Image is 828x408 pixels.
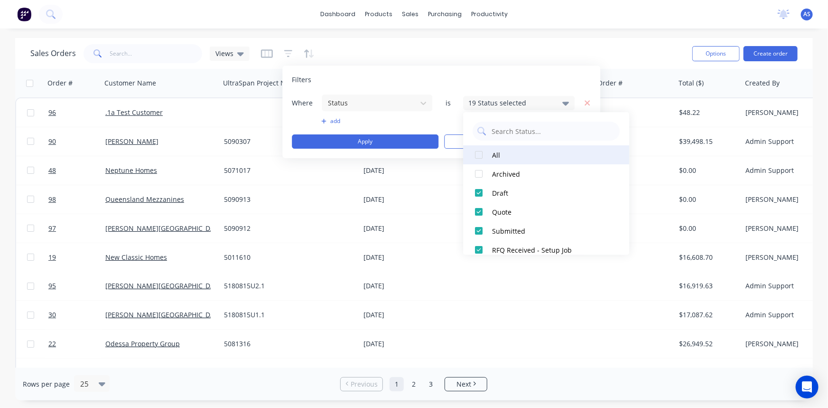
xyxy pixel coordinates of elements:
div: 5081316 [224,339,350,349]
div: 5011610 [224,253,350,262]
div: Draft [492,188,606,198]
div: $0.00 [679,166,735,175]
a: Neptune Homes [105,166,157,175]
div: Open Intercom Messenger [796,376,819,399]
div: 5071017 [224,166,350,175]
div: purchasing [423,7,466,21]
div: $16,919.63 [679,281,735,291]
div: [DATE] [364,224,435,233]
div: Total ($) [679,78,704,88]
span: Rows per page [23,380,70,389]
div: 5180815U2.1 [224,281,350,291]
div: UltraSpan Project Number: [223,78,309,88]
a: New Classic Homes [105,253,167,262]
div: Quote [492,207,606,217]
div: [DATE] [364,310,435,320]
span: 19 [48,253,56,262]
span: Where [292,98,320,108]
a: Queensland Mezzanines [105,195,184,204]
a: Page 1 is your current page [390,377,404,391]
button: Create order [744,46,798,61]
span: Next [456,380,471,389]
a: 30 [48,301,105,329]
span: 90 [48,137,56,146]
span: 98 [48,195,56,204]
a: 96 [48,98,105,127]
div: 5090913 [224,195,350,204]
button: Archived [463,164,629,183]
div: Archived [492,169,606,179]
button: Apply [292,134,438,149]
div: 5090307 [224,137,350,146]
a: Odessa Property Group [105,339,180,348]
div: $16,608.70 [679,253,735,262]
div: [DATE] [364,253,435,262]
span: AS [803,10,810,19]
div: [DATE] [364,166,435,175]
a: Page 3 [424,377,438,391]
button: Clear [444,134,591,149]
div: [DATE] [364,339,435,349]
a: 97 [48,214,105,243]
div: productivity [466,7,512,21]
a: dashboard [316,7,360,21]
button: Quote [463,202,629,221]
a: [PERSON_NAME][GEOGRAPHIC_DATA] Co [105,224,234,233]
span: 95 [48,281,56,291]
a: [PERSON_NAME][GEOGRAPHIC_DATA] Co [105,310,234,319]
a: Previous page [341,380,382,389]
a: .1a Test Customer [105,108,163,117]
div: sales [397,7,423,21]
div: Created By [745,78,780,88]
button: RFQ Received - Setup Job [463,240,629,259]
span: is [438,98,457,108]
span: Filters [292,75,311,85]
a: 98 [48,185,105,214]
ul: Pagination [336,377,491,391]
input: Search... [110,44,203,63]
div: [DATE] [364,281,435,291]
a: 95 [48,272,105,300]
button: Draft [463,183,629,202]
div: Order # [47,78,73,88]
div: $0.00 [679,224,735,233]
div: $39,498.15 [679,137,735,146]
span: Views [215,48,233,58]
div: $48.22 [679,108,735,117]
input: Search Status... [491,122,615,141]
a: [PERSON_NAME] [105,137,158,146]
h1: Sales Orders [30,49,76,58]
div: 5090912 [224,224,350,233]
button: add [321,117,433,125]
a: 90 [48,127,105,156]
span: 48 [48,166,56,175]
div: [DATE] [364,195,435,204]
span: 97 [48,224,56,233]
a: [PERSON_NAME][GEOGRAPHIC_DATA] Co [105,281,234,290]
div: $26,949.52 [679,339,735,349]
a: Next page [445,380,487,389]
span: Previous [351,380,378,389]
span: 96 [48,108,56,117]
div: $0.00 [679,195,735,204]
button: Submitted [463,221,629,240]
div: $17,087.62 [679,310,735,320]
button: All [463,145,629,164]
a: 48 [48,156,105,185]
img: Factory [17,7,31,21]
a: 22 [48,330,105,358]
div: Submitted [492,226,606,236]
div: 5180815U1.1 [224,310,350,320]
a: Page 2 [407,377,421,391]
div: products [360,7,397,21]
a: 19 [48,243,105,272]
span: 22 [48,339,56,349]
div: Customer Name [104,78,156,88]
span: 30 [48,310,56,320]
div: 19 Status selected [468,98,554,108]
button: Options [692,46,740,61]
div: All [492,150,606,160]
div: RFQ Received - Setup Job [492,245,606,255]
a: 26 [48,359,105,387]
